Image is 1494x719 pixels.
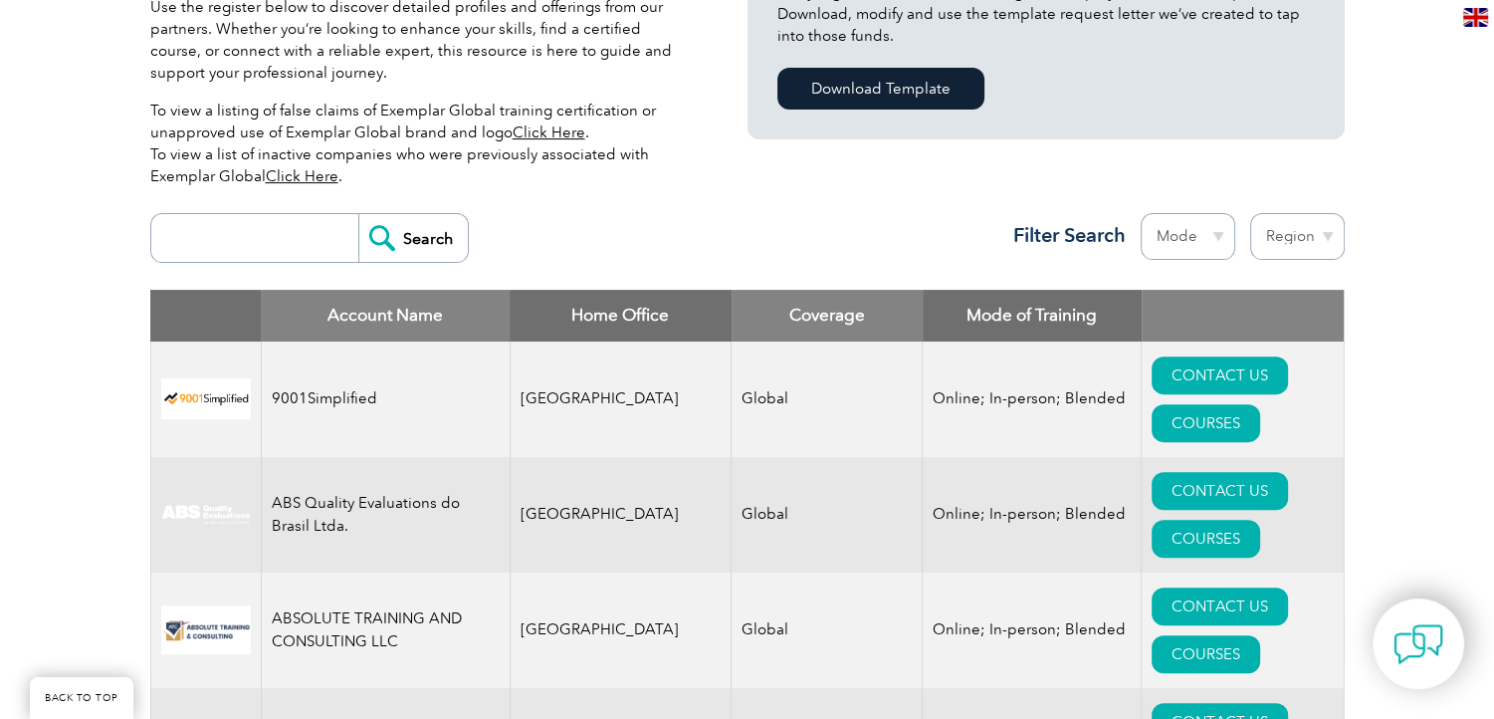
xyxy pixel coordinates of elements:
[150,100,688,187] p: To view a listing of false claims of Exemplar Global training certification or unapproved use of ...
[1152,635,1260,673] a: COURSES
[30,677,133,719] a: BACK TO TOP
[261,457,510,573] td: ABS Quality Evaluations do Brasil Ltda.
[261,290,510,342] th: Account Name: activate to sort column descending
[161,378,251,419] img: 37c9c059-616f-eb11-a812-002248153038-logo.png
[161,504,251,526] img: c92924ac-d9bc-ea11-a814-000d3a79823d-logo.jpg
[1463,8,1488,27] img: en
[161,605,251,654] img: 16e092f6-eadd-ed11-a7c6-00224814fd52-logo.png
[1152,357,1288,394] a: CONTACT US
[510,290,732,342] th: Home Office: activate to sort column ascending
[513,123,585,141] a: Click Here
[1152,404,1260,442] a: COURSES
[510,342,732,457] td: [GEOGRAPHIC_DATA]
[261,573,510,688] td: ABSOLUTE TRAINING AND CONSULTING LLC
[266,167,338,185] a: Click Here
[732,457,923,573] td: Global
[923,457,1142,573] td: Online; In-person; Blended
[358,214,468,262] input: Search
[261,342,510,457] td: 9001Simplified
[1142,290,1344,342] th: : activate to sort column ascending
[1001,223,1126,248] h3: Filter Search
[923,342,1142,457] td: Online; In-person; Blended
[732,342,923,457] td: Global
[1152,520,1260,558] a: COURSES
[1152,588,1288,625] a: CONTACT US
[923,573,1142,688] td: Online; In-person; Blended
[510,457,732,573] td: [GEOGRAPHIC_DATA]
[510,573,732,688] td: [GEOGRAPHIC_DATA]
[732,290,923,342] th: Coverage: activate to sort column ascending
[1152,472,1288,510] a: CONTACT US
[732,573,923,688] td: Global
[923,290,1142,342] th: Mode of Training: activate to sort column ascending
[1393,619,1443,669] img: contact-chat.png
[777,68,984,110] a: Download Template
